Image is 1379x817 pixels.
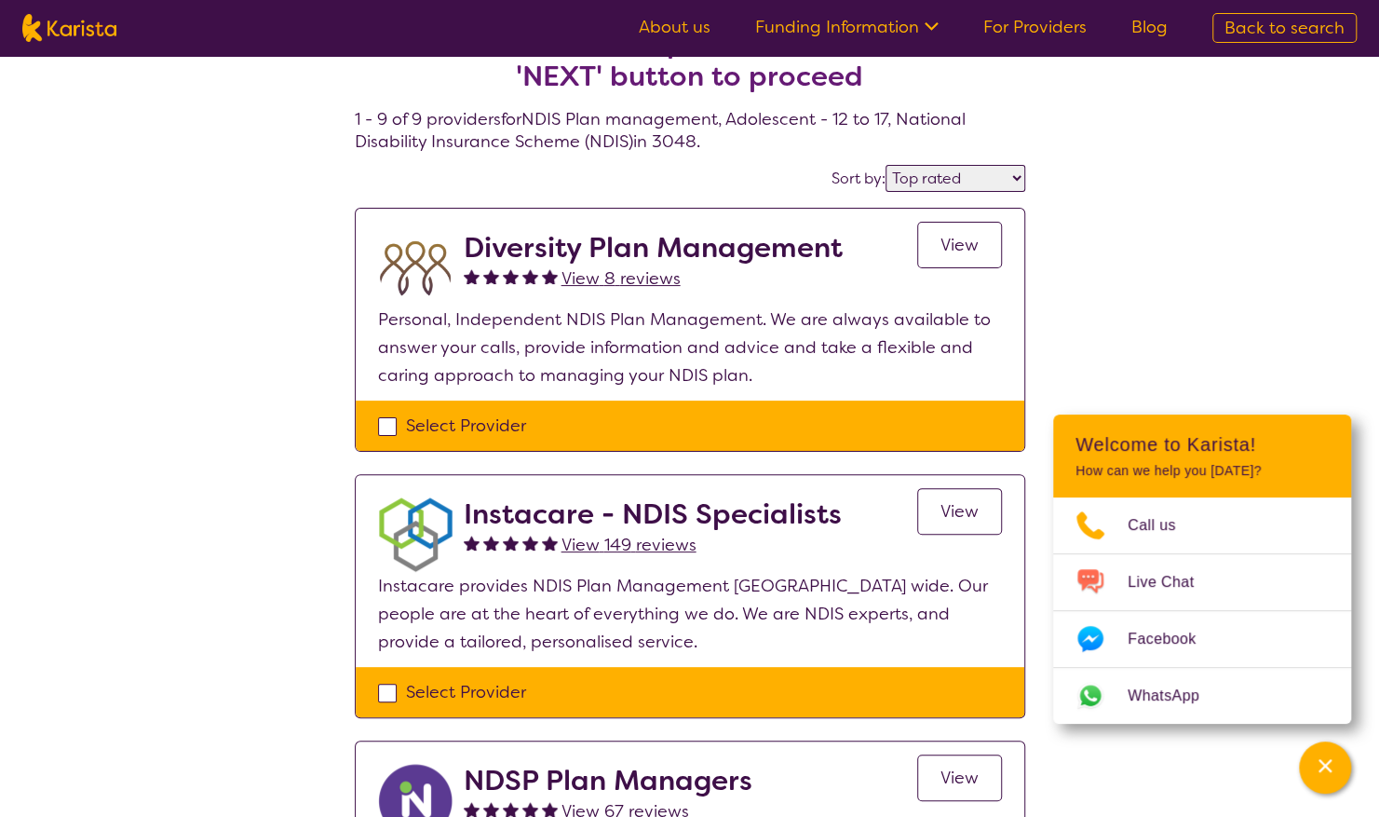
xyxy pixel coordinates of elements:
img: fullstar [503,268,519,284]
img: fullstar [542,268,558,284]
span: Facebook [1128,625,1218,653]
img: fullstar [464,535,480,551]
img: fullstar [522,801,538,817]
span: View 149 reviews [561,534,696,556]
img: fullstar [542,535,558,551]
a: Web link opens in a new tab. [1053,668,1351,724]
span: View [940,234,979,256]
p: Instacare provides NDIS Plan Management [GEOGRAPHIC_DATA] wide. Our people are at the heart of ev... [378,572,1002,656]
h2: Welcome to Karista! [1075,433,1329,456]
img: fullstar [522,268,538,284]
a: View [917,488,1002,535]
span: Live Chat [1128,568,1216,596]
img: obkhna0zu27zdd4ubuus.png [378,497,453,572]
a: About us [639,16,710,38]
h2: NDSP Plan Managers [464,764,752,797]
img: fullstar [503,801,519,817]
p: Personal, Independent NDIS Plan Management. We are always available to answer your calls, provide... [378,306,1002,389]
a: View 8 reviews [561,265,681,293]
img: fullstar [464,801,480,817]
span: View 8 reviews [561,267,681,290]
a: View [917,222,1002,268]
img: fullstar [483,535,499,551]
img: fullstar [503,535,519,551]
p: How can we help you [DATE]? [1075,463,1329,479]
img: fullstar [464,268,480,284]
a: For Providers [983,16,1087,38]
h2: Select one or more providers and click the 'NEXT' button to proceed [377,26,1003,93]
img: fullstar [483,801,499,817]
a: View [917,755,1002,801]
h2: Diversity Plan Management [464,231,843,265]
button: Channel Menu [1299,742,1351,794]
a: View 149 reviews [561,531,696,559]
span: WhatsApp [1128,682,1222,710]
div: Channel Menu [1053,415,1351,724]
img: fullstar [483,268,499,284]
img: fullstar [542,801,558,817]
img: Karista logo [22,14,116,42]
h2: Instacare - NDIS Specialists [464,497,842,531]
span: View [940,500,979,523]
ul: Choose channel [1053,497,1351,724]
img: duqvjtfkvnzb31ymex15.png [378,231,453,306]
span: Call us [1128,511,1198,539]
img: fullstar [522,535,538,551]
label: Sort by: [831,169,886,188]
span: View [940,767,979,789]
a: Blog [1131,16,1168,38]
a: Funding Information [755,16,939,38]
span: Back to search [1224,17,1345,39]
a: Back to search [1212,13,1357,43]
